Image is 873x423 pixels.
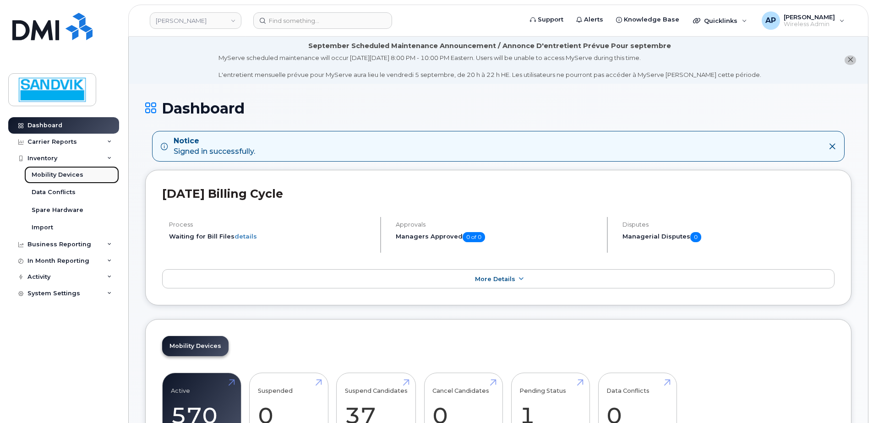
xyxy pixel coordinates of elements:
h5: Managers Approved [396,232,599,242]
div: Signed in successfully. [174,136,255,157]
h1: Dashboard [145,100,851,116]
strong: Notice [174,136,255,146]
h4: Disputes [622,221,835,228]
span: 0 of 0 [463,232,485,242]
span: More Details [475,276,515,282]
h4: Process [169,221,372,228]
a: details [235,233,257,240]
button: close notification [845,55,856,65]
div: MyServe scheduled maintenance will occur [DATE][DATE] 8:00 PM - 10:00 PM Eastern. Users will be u... [218,54,761,79]
h2: [DATE] Billing Cycle [162,187,835,201]
h4: Approvals [396,221,599,228]
span: 0 [690,232,701,242]
li: Waiting for Bill Files [169,232,372,241]
div: September Scheduled Maintenance Announcement / Annonce D'entretient Prévue Pour septembre [308,41,671,51]
h5: Managerial Disputes [622,232,835,242]
a: Mobility Devices [162,336,229,356]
